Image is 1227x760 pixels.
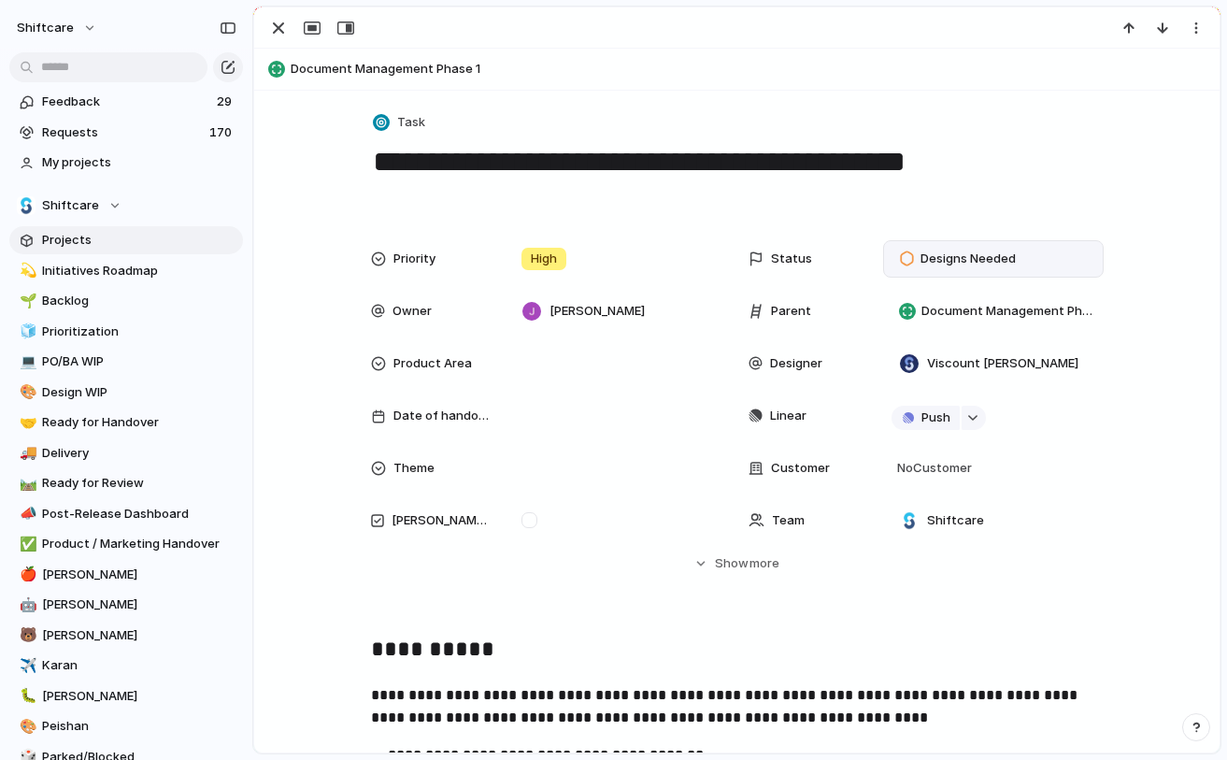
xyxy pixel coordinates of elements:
a: 🧊Prioritization [9,318,243,346]
span: Ready for Handover [42,413,236,432]
div: 🚚 [20,442,33,464]
span: Prioritization [42,323,236,341]
span: PO/BA WIP [42,352,236,371]
span: Document Management Phase 1 [291,60,1211,79]
span: Backlog [42,292,236,310]
button: 💫 [17,262,36,280]
div: ✈️ [20,655,33,677]
a: ✅Product / Marketing Handover [9,530,243,558]
a: 💫Initiatives Roadmap [9,257,243,285]
span: Requests [42,123,204,142]
div: 🧊 [20,321,33,342]
div: 🛤️ [20,473,33,495]
span: Post-Release Dashboard [42,505,236,523]
a: 🍎[PERSON_NAME] [9,561,243,589]
button: ✈️ [17,656,36,675]
button: Shiftcare [9,192,243,220]
div: 🚚Delivery [9,439,243,467]
span: Product / Marketing Handover [42,535,236,553]
span: Projects [42,231,236,250]
div: 💻 [20,351,33,373]
button: 🌱 [17,292,36,310]
span: High [531,250,557,268]
a: My projects [9,149,243,177]
span: [PERSON_NAME] [42,687,236,706]
button: Push [892,406,960,430]
div: 🎨 [20,381,33,403]
span: Customer [771,459,830,478]
div: ✈️Karan [9,652,243,680]
span: Task [397,113,425,132]
div: 📣 [20,503,33,524]
button: 🎨 [17,717,36,736]
span: [PERSON_NAME] [42,566,236,584]
a: 📣Post-Release Dashboard [9,500,243,528]
span: Parent [771,302,811,321]
div: 🤝 [20,412,33,434]
button: 🐛 [17,687,36,706]
span: Date of handover [393,407,491,425]
span: Status [771,250,812,268]
a: 🎨Peishan [9,712,243,740]
button: 📣 [17,505,36,523]
div: 🐛 [20,685,33,707]
span: [PERSON_NAME] [42,595,236,614]
div: ✅ [20,534,33,555]
span: Karan [42,656,236,675]
a: 🐛[PERSON_NAME] [9,682,243,710]
button: 🍎 [17,566,36,584]
span: Shiftcare [42,196,99,215]
span: Design WIP [42,383,236,402]
div: 🐻 [20,624,33,646]
button: 🚚 [17,444,36,463]
span: Designer [770,354,822,373]
span: Push [921,409,950,427]
span: [PERSON_NAME] Watching [392,511,491,530]
a: 🐻[PERSON_NAME] [9,622,243,650]
span: Shiftcare [927,511,984,530]
button: Showmore [371,547,1104,581]
span: Linear [770,407,806,425]
span: Show [715,554,749,573]
span: Feedback [42,93,211,111]
a: 🌱Backlog [9,287,243,315]
span: 170 [209,123,235,142]
span: Document Management Phase 1 [921,302,1095,321]
a: 🎨Design WIP [9,379,243,407]
button: 🤖 [17,595,36,614]
a: Projects [9,226,243,254]
span: Delivery [42,444,236,463]
span: Peishan [42,717,236,736]
span: Initiatives Roadmap [42,262,236,280]
button: 💻 [17,352,36,371]
span: [PERSON_NAME] [42,626,236,645]
span: shiftcare [17,19,74,37]
button: 🧊 [17,323,36,341]
a: Feedback29 [9,88,243,116]
button: 🛤️ [17,474,36,493]
div: 💫 [20,260,33,281]
span: No Customer [892,459,972,478]
span: Priority [393,250,435,268]
button: 🐻 [17,626,36,645]
a: 🤖[PERSON_NAME] [9,591,243,619]
button: 🤝 [17,413,36,432]
a: 💻PO/BA WIP [9,348,243,376]
div: 🎨 [20,716,33,738]
a: 🛤️Ready for Review [9,469,243,497]
span: Ready for Review [42,474,236,493]
span: Owner [392,302,432,321]
span: Theme [393,459,435,478]
div: 🌱 [20,291,33,312]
